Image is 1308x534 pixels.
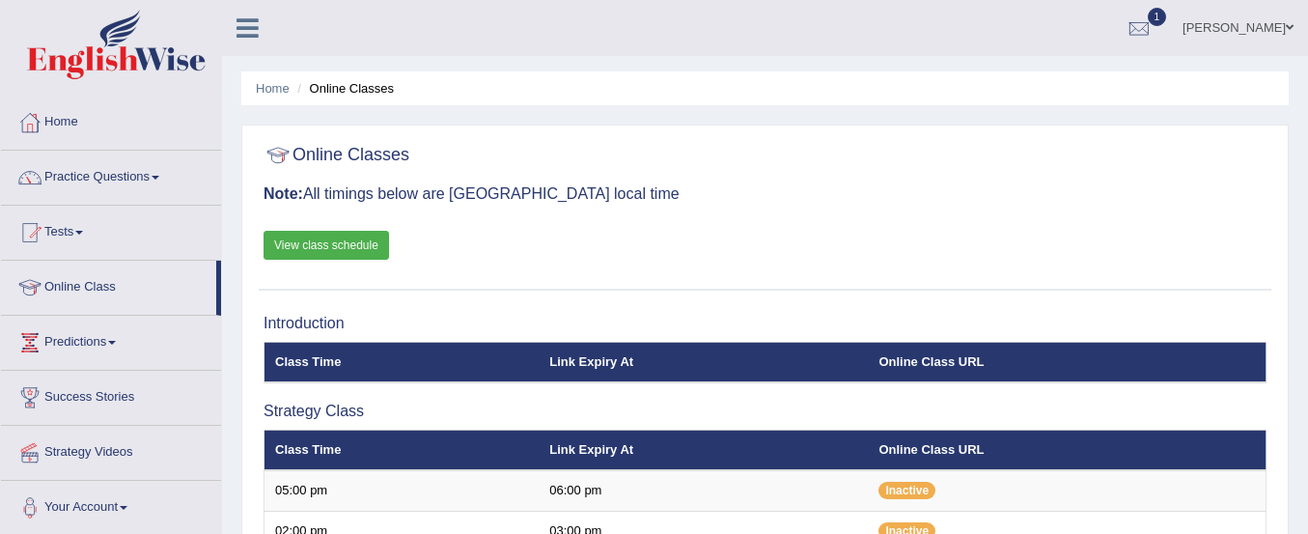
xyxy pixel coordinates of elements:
[264,342,540,382] th: Class Time
[539,430,868,470] th: Link Expiry At
[868,342,1266,382] th: Online Class URL
[264,315,1266,332] h3: Introduction
[1,261,216,309] a: Online Class
[539,342,868,382] th: Link Expiry At
[1,206,221,254] a: Tests
[264,231,389,260] a: View class schedule
[264,430,540,470] th: Class Time
[1,481,221,529] a: Your Account
[292,79,394,98] li: Online Classes
[539,470,868,511] td: 06:00 pm
[256,81,290,96] a: Home
[264,470,540,511] td: 05:00 pm
[868,430,1266,470] th: Online Class URL
[264,141,409,170] h2: Online Classes
[1,426,221,474] a: Strategy Videos
[1,151,221,199] a: Practice Questions
[264,185,1266,203] h3: All timings below are [GEOGRAPHIC_DATA] local time
[1,316,221,364] a: Predictions
[264,185,303,202] b: Note:
[264,403,1266,420] h3: Strategy Class
[1,371,221,419] a: Success Stories
[1148,8,1167,26] span: 1
[878,482,935,499] span: Inactive
[1,96,221,144] a: Home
